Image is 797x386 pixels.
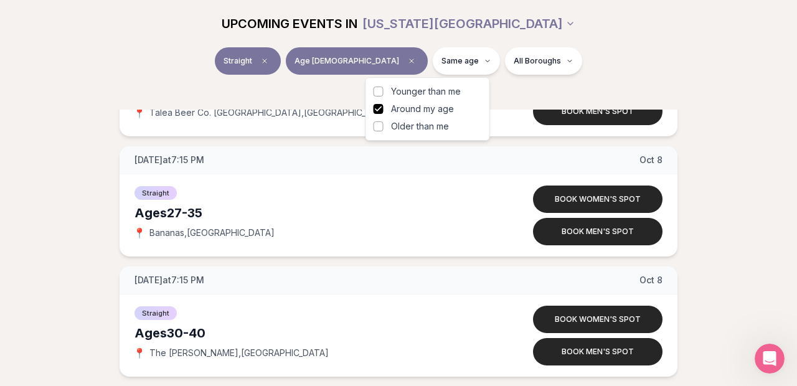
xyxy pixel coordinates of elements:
span: Clear age [404,54,419,68]
button: Book men's spot [533,218,663,245]
span: UPCOMING EVENTS IN [222,15,357,32]
span: Talea Beer Co. [GEOGRAPHIC_DATA] , [GEOGRAPHIC_DATA] [149,106,392,119]
button: Book women's spot [533,306,663,333]
button: Around my age [374,104,384,114]
button: Same age [433,47,500,75]
span: Older than me [391,120,449,133]
span: All Boroughs [514,56,561,66]
span: Oct 8 [639,154,663,166]
span: Younger than me [391,85,461,98]
div: Ages 27-35 [134,204,486,222]
button: Clear all filters [362,80,435,107]
span: Oct 8 [639,274,663,286]
span: Same age [441,56,479,66]
span: Straight [134,306,177,320]
span: 📍 [134,108,144,118]
span: Straight [224,56,252,66]
span: 📍 [134,348,144,358]
button: Age [DEMOGRAPHIC_DATA]Clear age [286,47,428,75]
span: Age [DEMOGRAPHIC_DATA] [295,56,399,66]
span: [DATE] at 7:15 PM [134,154,204,166]
button: All Boroughs [505,47,582,75]
button: Older than me [374,121,384,131]
button: StraightClear event type filter [215,47,281,75]
span: Bananas , [GEOGRAPHIC_DATA] [149,227,275,239]
span: Clear event type filter [257,54,272,68]
button: Younger than me [374,87,384,96]
span: 📍 [134,228,144,238]
button: [US_STATE][GEOGRAPHIC_DATA] [362,10,575,37]
div: Ages 30-40 [134,324,486,342]
span: [DATE] at 7:15 PM [134,274,204,286]
button: Book men's spot [533,98,663,125]
span: Straight [134,186,177,200]
iframe: Intercom live chat [755,344,785,374]
button: Book women's spot [533,186,663,213]
span: Around my age [391,103,454,115]
button: Book men's spot [533,338,663,365]
span: The [PERSON_NAME] , [GEOGRAPHIC_DATA] [149,347,329,359]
